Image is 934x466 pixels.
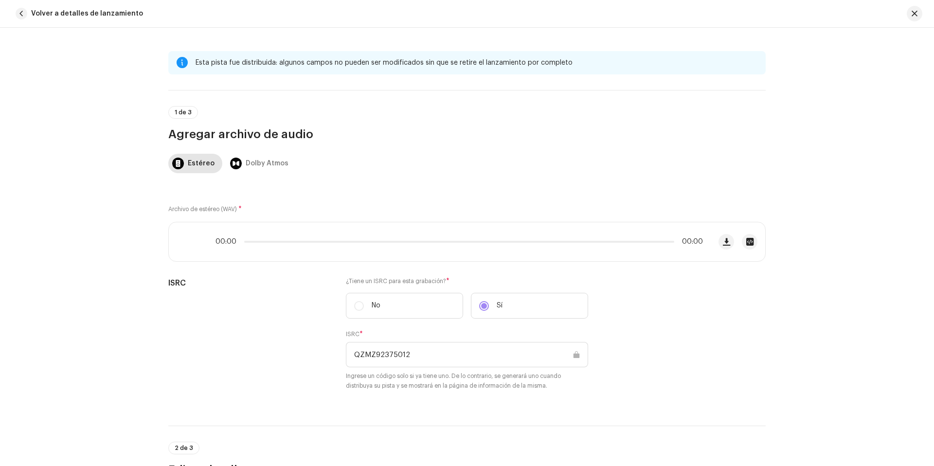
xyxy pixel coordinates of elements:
[216,238,240,246] span: 00:00
[196,57,758,69] div: Esta pista fue distribuida: algunos campos no pueden ser modificados sin que se retire el lanzami...
[346,330,363,338] label: ISRC
[188,154,215,173] div: Estéreo
[346,342,588,367] input: ABXYZ#######
[497,301,503,311] p: Sí
[346,277,588,285] label: ¿Tiene un ISRC para esta grabación?
[175,445,193,451] span: 2 de 3
[175,109,192,115] span: 1 de 3
[168,277,330,289] h5: ISRC
[168,206,237,212] small: Archivo de estéreo (WAV)
[168,126,766,142] h3: Agregar archivo de audio
[246,154,288,173] div: Dolby Atmos
[346,371,588,391] small: Ingrese un código solo si ya tiene uno. De lo contrario, se generará uno cuando distribuya su pis...
[372,301,380,311] p: No
[678,238,703,246] span: 00:00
